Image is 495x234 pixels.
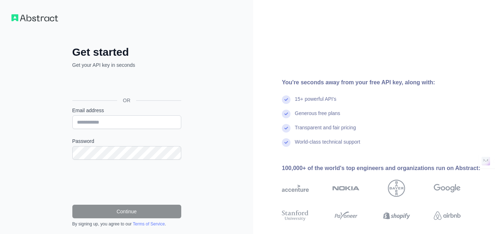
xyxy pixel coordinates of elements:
iframe: Sign in with Google Button [69,76,183,92]
label: Email address [72,107,181,114]
a: Terms of Service [133,221,165,226]
div: Transparent and fair pricing [295,124,356,138]
img: check mark [282,138,290,147]
img: stanford university [282,209,309,223]
div: World-class technical support [295,138,360,153]
div: You're seconds away from your free API key, along with: [282,78,484,87]
div: Generous free plans [295,110,340,124]
img: check mark [282,95,290,104]
label: Password [72,138,181,145]
img: accenture [282,180,309,197]
img: bayer [388,180,405,197]
h2: Get started [72,46,181,59]
p: Get your API key in seconds [72,61,181,69]
img: shopify [383,209,410,223]
img: payoneer [332,209,359,223]
img: check mark [282,124,290,133]
span: OR [117,97,136,104]
img: nokia [332,180,359,197]
div: 15+ powerful API's [295,95,336,110]
iframe: reCAPTCHA [72,168,181,196]
button: Continue [72,205,181,218]
img: google [434,180,461,197]
img: check mark [282,110,290,118]
div: 100,000+ of the world's top engineers and organizations run on Abstract: [282,164,484,173]
img: Workflow [11,14,58,21]
img: airbnb [434,209,461,223]
div: By signing up, you agree to our . [72,221,181,227]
